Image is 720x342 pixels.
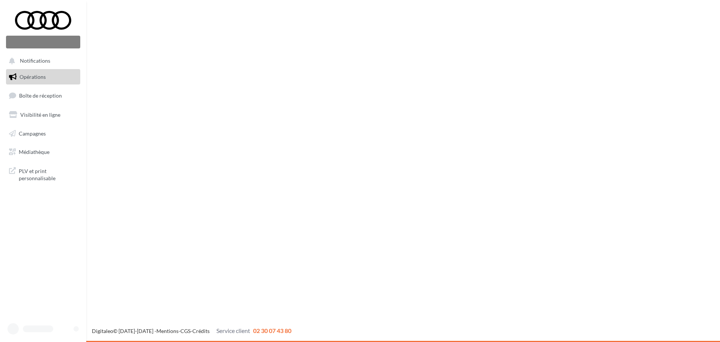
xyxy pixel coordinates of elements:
a: Crédits [192,328,210,334]
a: Opérations [4,69,82,85]
a: PLV et print personnalisable [4,163,82,185]
span: Médiathèque [19,149,49,155]
a: Boîte de réception [4,87,82,104]
a: Médiathèque [4,144,82,160]
a: Campagnes [4,126,82,142]
a: Mentions [156,328,178,334]
span: Notifications [20,58,50,64]
a: Visibilité en ligne [4,107,82,123]
span: Service client [216,327,250,334]
a: Digitaleo [92,328,113,334]
span: 02 30 07 43 80 [253,327,291,334]
span: Boîte de réception [19,92,62,99]
span: Visibilité en ligne [20,111,60,118]
span: Opérations [19,74,46,80]
span: Campagnes [19,130,46,136]
span: © [DATE]-[DATE] - - - [92,328,291,334]
span: PLV et print personnalisable [19,166,77,182]
div: Nouvelle campagne [6,36,80,48]
a: CGS [180,328,190,334]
